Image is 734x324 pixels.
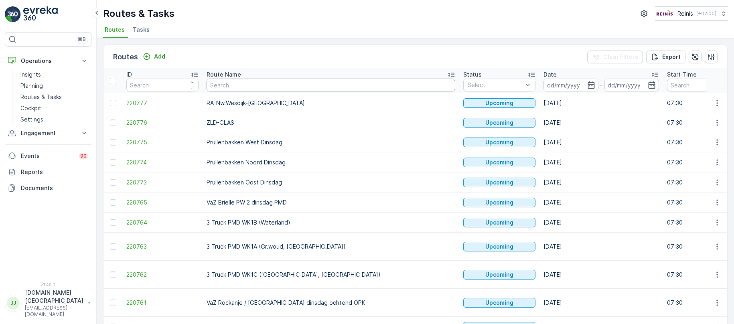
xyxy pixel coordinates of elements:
[126,71,132,79] p: ID
[23,6,58,22] img: logo_light-DOdMpM7g.png
[20,71,41,79] p: Insights
[110,243,116,250] div: Toggle Row Selected
[203,261,459,289] td: 3 Truck PMD WK1C ([GEOGRAPHIC_DATA], [GEOGRAPHIC_DATA])
[485,178,513,186] p: Upcoming
[485,138,513,146] p: Upcoming
[103,7,174,20] p: Routes & Tasks
[21,57,75,65] p: Operations
[110,219,116,226] div: Toggle Row Selected
[20,93,62,101] p: Routes & Tasks
[17,80,91,91] a: Planning
[110,159,116,166] div: Toggle Row Selected
[17,103,91,114] a: Cockpit
[539,192,663,213] td: [DATE]
[17,91,91,103] a: Routes & Tasks
[17,114,91,125] a: Settings
[110,271,116,278] div: Toggle Row Selected
[655,6,728,21] button: Reinis(+02:00)
[539,132,663,152] td: [DATE]
[539,261,663,289] td: [DATE]
[539,113,663,132] td: [DATE]
[21,152,74,160] p: Events
[203,213,459,233] td: 3 Truck PMD WK1B (Waterland)
[78,36,86,43] p: ⌘B
[126,243,199,251] a: 220763
[25,305,84,318] p: [EMAIL_ADDRESS][DOMAIN_NAME]
[203,289,459,317] td: VaZ Rockanje / [GEOGRAPHIC_DATA] dinsdag ochtend OPK
[463,118,535,128] button: Upcoming
[485,99,513,107] p: Upcoming
[485,158,513,166] p: Upcoming
[5,148,91,164] a: Events99
[667,71,697,79] p: Start Time
[110,179,116,186] div: Toggle Row Selected
[468,81,523,89] p: Select
[105,26,125,34] span: Routes
[203,172,459,192] td: Prullenbakken Oost Dinsdag
[463,218,535,227] button: Upcoming
[5,53,91,69] button: Operations
[463,298,535,308] button: Upcoming
[5,289,91,318] button: JJ[DOMAIN_NAME][GEOGRAPHIC_DATA][EMAIL_ADDRESS][DOMAIN_NAME]
[20,115,43,124] p: Settings
[463,242,535,251] button: Upcoming
[5,6,21,22] img: logo
[696,10,716,17] p: ( +02:00 )
[21,184,88,192] p: Documents
[21,168,88,176] p: Reports
[646,51,685,63] button: Export
[20,82,43,90] p: Planning
[463,71,482,79] p: Status
[539,289,663,317] td: [DATE]
[126,79,199,91] input: Search
[80,153,87,159] p: 99
[485,119,513,127] p: Upcoming
[5,164,91,180] a: Reports
[110,139,116,146] div: Toggle Row Selected
[126,119,199,127] a: 220776
[600,80,603,90] p: -
[203,93,459,113] td: RA-Nw.Wesdijk-[GEOGRAPHIC_DATA]
[5,282,91,287] span: v 1.49.2
[539,233,663,261] td: [DATE]
[126,219,199,227] a: 220764
[207,79,455,91] input: Search
[126,299,199,307] a: 220761
[485,271,513,279] p: Upcoming
[463,270,535,279] button: Upcoming
[604,79,659,91] input: dd/mm/yyyy
[463,98,535,108] button: Upcoming
[5,125,91,141] button: Engagement
[126,158,199,166] a: 220774
[17,69,91,80] a: Insights
[463,158,535,167] button: Upcoming
[203,152,459,172] td: Prullenbakken Noord Dinsdag
[126,198,199,207] a: 220765
[110,300,116,306] div: Toggle Row Selected
[539,172,663,192] td: [DATE]
[543,79,598,91] input: dd/mm/yyyy
[7,297,20,310] div: JJ
[154,53,165,61] p: Add
[126,99,199,107] a: 220777
[110,119,116,126] div: Toggle Row Selected
[463,138,535,147] button: Upcoming
[655,9,674,18] img: Reinis-Logo-Vrijstaand_Tekengebied-1-copy2_aBO4n7j.png
[485,243,513,251] p: Upcoming
[463,198,535,207] button: Upcoming
[21,129,75,137] p: Engagement
[5,180,91,196] a: Documents
[110,100,116,106] div: Toggle Row Selected
[126,271,199,279] a: 220762
[485,198,513,207] p: Upcoming
[126,178,199,186] a: 220773
[126,138,199,146] a: 220775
